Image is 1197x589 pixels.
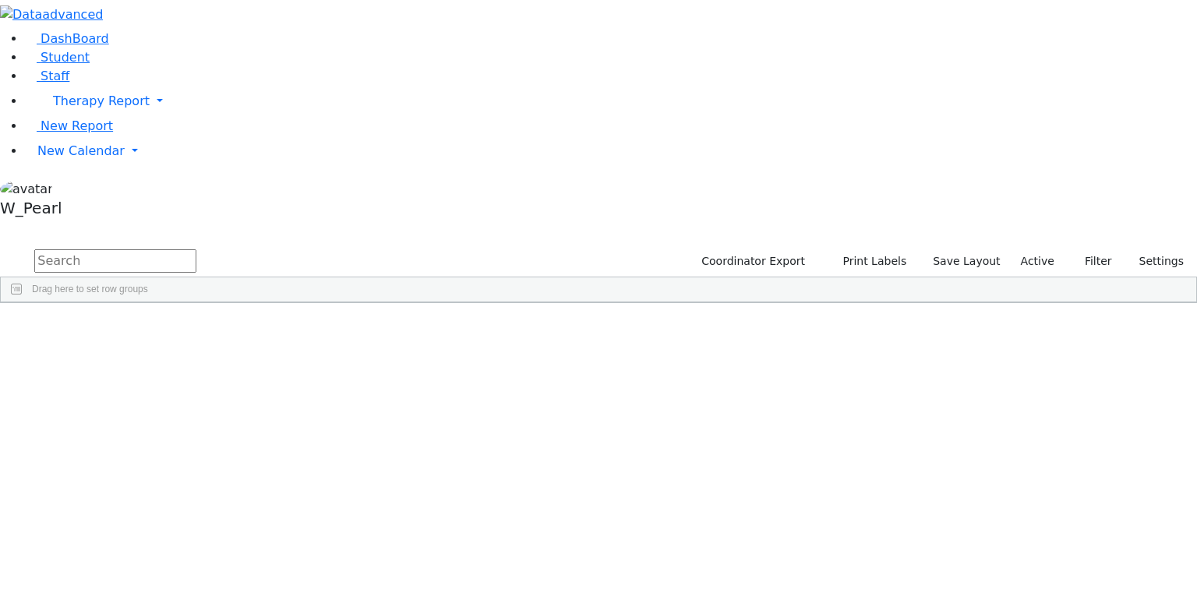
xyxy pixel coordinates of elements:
input: Search [34,249,196,273]
span: Student [41,50,90,65]
button: Save Layout [926,249,1007,273]
a: DashBoard [25,31,109,46]
a: Staff [25,69,69,83]
span: Drag here to set row groups [32,284,148,294]
label: Active [1014,249,1061,273]
a: Student [25,50,90,65]
span: Therapy Report [53,93,150,108]
button: Coordinator Export [691,249,812,273]
a: New Calendar [25,136,1197,167]
button: Print Labels [824,249,913,273]
span: New Report [41,118,113,133]
span: New Calendar [37,143,125,158]
span: Staff [41,69,69,83]
a: New Report [25,118,113,133]
button: Filter [1065,249,1119,273]
span: DashBoard [41,31,109,46]
button: Settings [1119,249,1191,273]
a: Therapy Report [25,86,1197,117]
